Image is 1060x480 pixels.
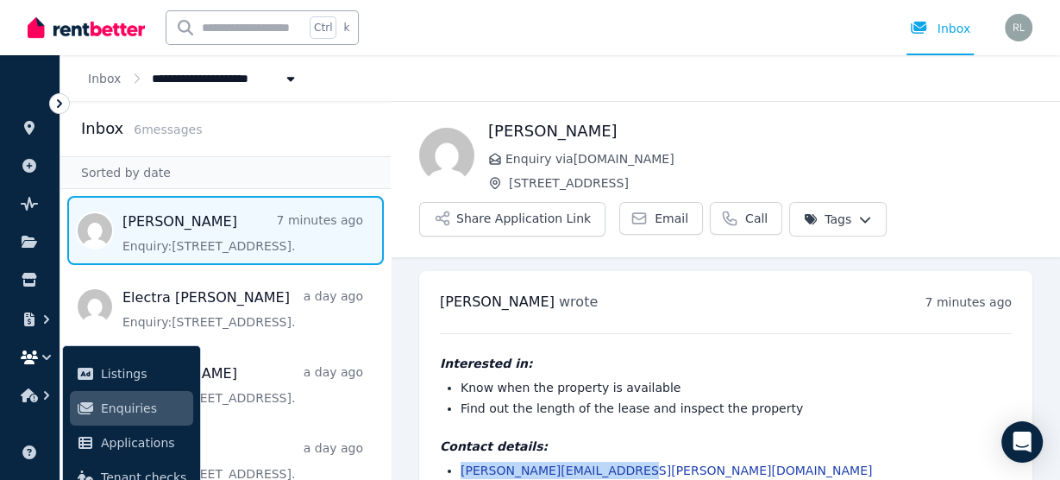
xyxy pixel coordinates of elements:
span: Enquiry via [DOMAIN_NAME] [505,150,1032,167]
a: Applications [70,426,193,460]
img: RentBetter [28,15,145,41]
li: Know when the property is available [461,379,1012,396]
a: [PERSON_NAME]7 minutes agoEnquiry:[STREET_ADDRESS]. [122,212,363,255]
a: Email [619,202,703,235]
h1: [PERSON_NAME] [488,119,1032,143]
button: Tags [789,202,887,237]
div: Inbox [910,20,970,37]
span: Listings [101,363,186,384]
div: Sorted by date [60,156,391,189]
span: Ctrl [310,16,336,39]
a: [PERSON_NAME][EMAIL_ADDRESS][PERSON_NAME][DOMAIN_NAME] [461,464,872,477]
span: Email [655,210,688,227]
span: wrote [559,294,598,310]
button: Share Application Link [419,202,605,237]
img: Marlaina Young [419,128,474,183]
span: Tags [804,211,851,228]
h4: Contact details: [440,438,1012,455]
span: [STREET_ADDRESS] [509,174,1032,192]
a: [PERSON_NAME]a day agoEnquiry:[STREET_ADDRESS]. [122,363,363,407]
a: Call [710,202,782,235]
a: Listings [70,357,193,391]
a: Enquiries [70,391,193,426]
span: 6 message s [134,123,202,136]
a: Inbox [88,72,121,85]
nav: Breadcrumb [60,55,327,101]
span: Call [745,210,768,227]
span: k [343,21,349,35]
li: Find out the length of the lease and inspect the property [461,400,1012,417]
img: Revital Lurie [1005,14,1032,41]
time: 7 minutes ago [925,295,1012,309]
div: Open Intercom Messenger [1001,421,1043,463]
h2: Inbox [81,117,123,141]
span: Enquiries [101,398,186,419]
h4: Interested in: [440,355,1012,372]
span: [PERSON_NAME] [440,294,555,310]
span: Applications [101,433,186,453]
a: Electra [PERSON_NAME]a day agoEnquiry:[STREET_ADDRESS]. [122,287,363,331]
